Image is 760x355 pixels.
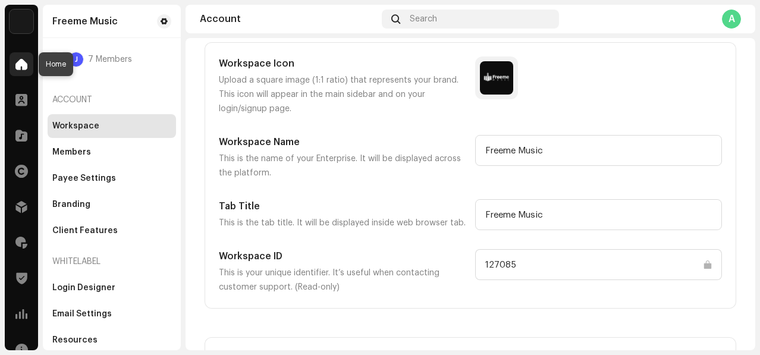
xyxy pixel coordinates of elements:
h5: Workspace ID [219,249,466,263]
div: Account [200,14,377,24]
img: 7951d5c0-dc3c-4d78-8e51-1b6de87acfd8 [10,10,33,33]
h5: Workspace Icon [219,56,466,71]
re-m-nav-item: Payee Settings [48,166,176,190]
re-m-nav-item: Members [48,140,176,164]
div: Resources [52,335,98,345]
div: Client Features [52,226,118,235]
re-m-nav-item: Branding [48,193,176,216]
div: J [69,52,83,67]
div: A [722,10,741,29]
input: Type something... [475,199,722,230]
p: This is your unique identifier. It’s useful when contacting customer support. (Read-only) [219,266,466,294]
div: Login Designer [52,283,115,293]
div: Freeme Music [52,17,118,26]
re-m-nav-item: Workspace [48,114,176,138]
div: O [58,52,73,67]
re-m-nav-item: Client Features [48,219,176,243]
input: Type something... [475,135,722,166]
div: Payee Settings [52,174,116,183]
span: 7 Members [88,55,132,64]
div: Branding [52,200,90,209]
re-a-nav-header: Whitelabel [48,247,176,276]
h5: Workspace Name [219,135,466,149]
re-m-nav-item: Email Settings [48,302,176,326]
re-m-nav-item: Login Designer [48,276,176,300]
div: Members [52,147,91,157]
div: Workspace [52,121,99,131]
p: This is the name of your Enterprise. It will be displayed across the platform. [219,152,466,180]
div: Email Settings [52,309,112,319]
re-a-nav-header: Account [48,86,176,114]
span: Search [410,14,437,24]
re-m-nav-item: Resources [48,328,176,352]
div: M [48,52,62,67]
input: Type something... [475,249,722,280]
p: This is the tab title. It will be displayed inside web browser tab. [219,216,466,230]
h5: Tab Title [219,199,466,213]
p: Upload a square image (1:1 ratio) that represents your brand. This icon will appear in the main s... [219,73,466,116]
